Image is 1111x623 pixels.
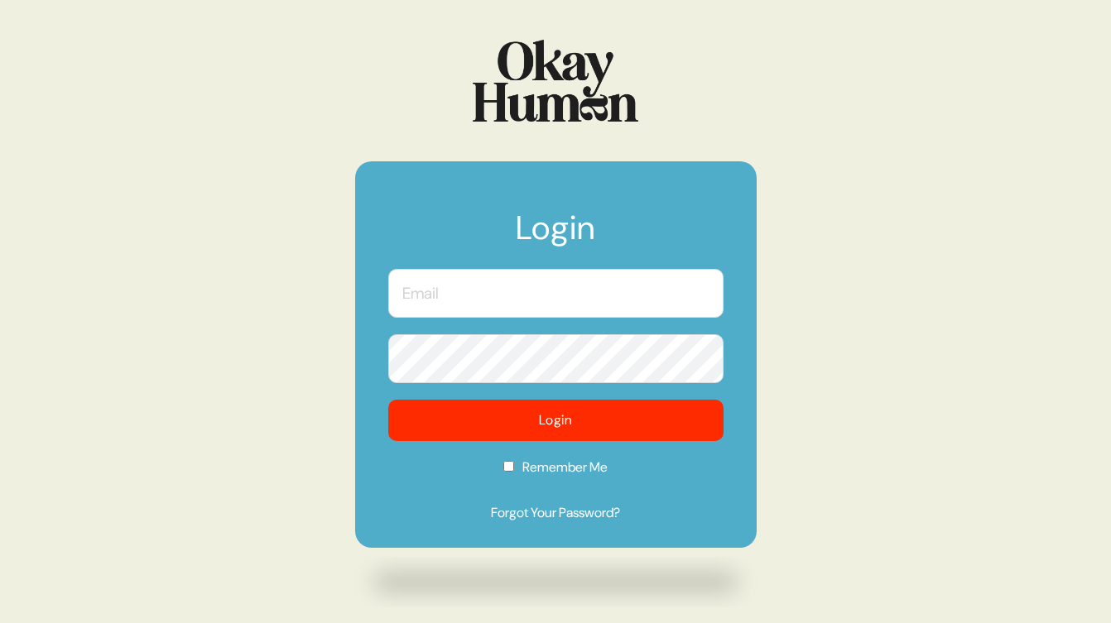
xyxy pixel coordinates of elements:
img: Logo [473,40,638,122]
h1: Login [388,211,724,261]
input: Email [388,269,724,318]
button: Login [388,400,724,441]
label: Remember Me [388,458,724,488]
a: Forgot Your Password? [388,503,724,523]
img: Drop shadow [355,556,757,608]
input: Remember Me [503,461,514,472]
